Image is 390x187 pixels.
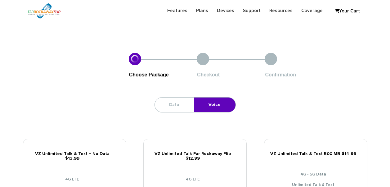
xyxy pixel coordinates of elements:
[28,177,121,183] li: 4G LTE
[129,72,169,77] span: Choose Package
[155,98,193,112] a: Data
[265,72,296,77] span: Confirmation
[269,152,362,156] h5: VZ Unlimited Talk & Text 500 MB $14.99
[239,5,265,17] a: Support
[332,7,363,16] a: Your Cart
[192,5,213,17] a: Plans
[148,177,242,183] li: 4G LTE
[194,98,235,112] a: Voice
[213,5,239,17] a: Devices
[265,5,297,17] a: Resources
[197,72,220,77] span: Checkout
[269,172,362,178] li: 4G - 5G Data
[163,5,192,17] a: Features
[148,152,242,161] h5: VZ Unlimited Talk Far Rockaway Flip $12.99
[28,152,121,161] h5: VZ Unlimited Talk & Text + No Data $13.99
[297,5,327,17] a: Coverage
